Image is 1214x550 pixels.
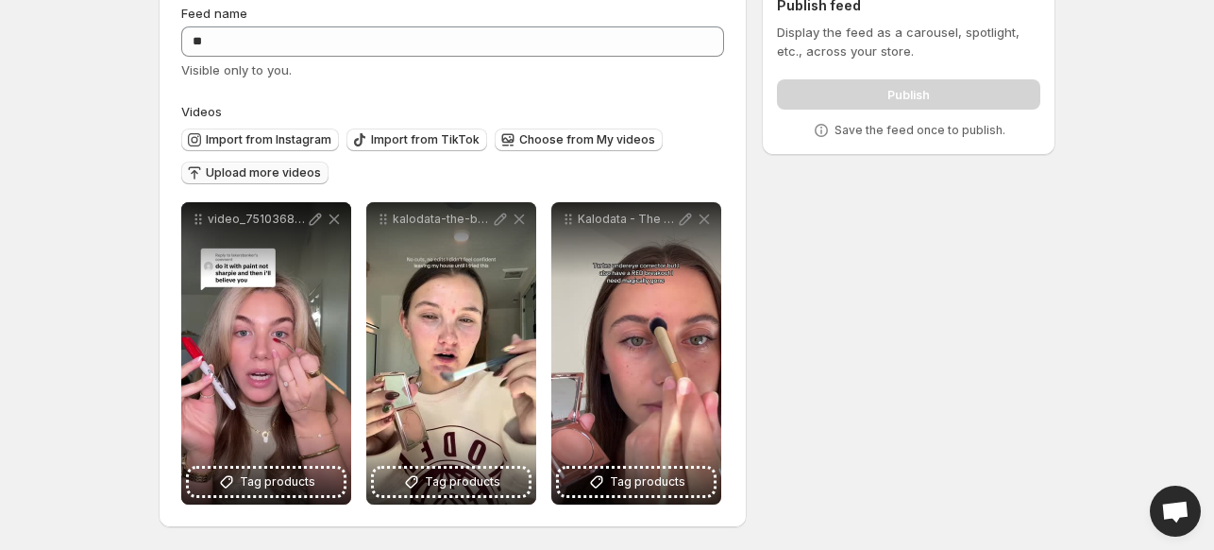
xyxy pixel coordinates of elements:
[208,212,306,227] p: video_7510368936781860142
[393,212,491,227] p: kalodata-the-best-tool-for-tiktok-shop-analytics-insights-44_8nPZue4s
[835,123,1005,138] p: Save the feed once to publish.
[519,132,655,147] span: Choose from My videos
[189,469,344,495] button: Tag products
[425,473,500,491] span: Tag products
[777,23,1040,60] p: Display the feed as a carousel, spotlight, etc., across your store.
[610,473,685,491] span: Tag products
[578,212,676,227] p: Kalodata - The Best Tool for TikTok Shop Analytics Insights 46
[240,473,315,491] span: Tag products
[495,129,663,151] button: Choose from My videos
[181,129,339,151] button: Import from Instagram
[181,104,222,119] span: Videos
[206,132,331,147] span: Import from Instagram
[559,469,714,495] button: Tag products
[206,165,321,180] span: Upload more videos
[346,129,487,151] button: Import from TikTok
[366,202,536,505] div: kalodata-the-best-tool-for-tiktok-shop-analytics-insights-44_8nPZue4sTag products
[1150,486,1201,537] div: Open chat
[181,62,292,77] span: Visible only to you.
[181,162,329,184] button: Upload more videos
[551,202,721,505] div: Kalodata - The Best Tool for TikTok Shop Analytics Insights 46Tag products
[371,132,480,147] span: Import from TikTok
[181,202,351,505] div: video_7510368936781860142Tag products
[374,469,529,495] button: Tag products
[181,6,247,21] span: Feed name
